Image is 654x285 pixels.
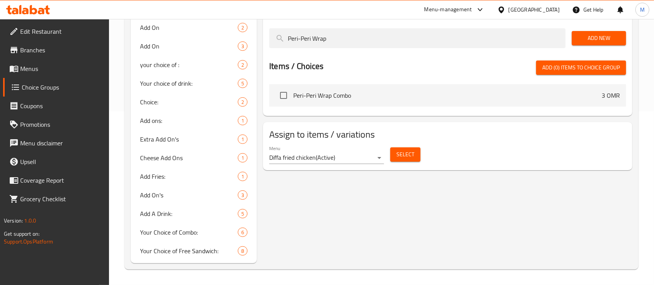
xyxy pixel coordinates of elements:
[20,101,103,111] span: Coupons
[269,28,566,48] input: search
[131,149,257,167] div: Cheese Add Ons1
[131,55,257,74] div: your choice of :2
[238,61,247,69] span: 2
[20,176,103,185] span: Coverage Report
[140,60,238,69] span: your choice of :
[238,247,247,255] span: 8
[238,23,247,32] div: Choices
[131,37,257,55] div: Add On3
[3,78,109,97] a: Choice Groups
[131,186,257,204] div: Add On's3
[238,173,247,180] span: 1
[140,116,238,125] span: Add ons:
[238,80,247,87] span: 5
[238,43,247,50] span: 3
[238,98,247,106] span: 2
[3,134,109,152] a: Menu disclaimer
[640,5,645,14] span: M
[238,41,247,51] div: Choices
[578,33,620,43] span: Add New
[131,204,257,223] div: Add A Drink:5
[140,246,238,256] span: Your Choice of Free Sandwich:
[140,228,238,237] span: Your Choice of Combo:
[269,146,280,150] label: Menu
[238,79,247,88] div: Choices
[140,153,238,162] span: Cheese Add Ons
[572,31,626,45] button: Add New
[238,228,247,237] div: Choices
[20,64,103,73] span: Menus
[131,223,257,242] div: Your Choice of Combo:6
[238,116,247,125] div: Choices
[536,60,626,75] button: Add (0) items to choice group
[140,135,238,144] span: Extra Add On's
[238,172,247,181] div: Choices
[140,190,238,200] span: Add On's
[238,117,247,124] span: 1
[3,22,109,41] a: Edit Restaurant
[238,24,247,31] span: 2
[238,153,247,162] div: Choices
[131,74,257,93] div: Your choice of drink:5
[140,172,238,181] span: Add Fries:
[3,115,109,134] a: Promotions
[3,152,109,171] a: Upsell
[238,229,247,236] span: 6
[238,246,247,256] div: Choices
[20,194,103,204] span: Grocery Checklist
[269,60,324,72] h2: Items / Choices
[238,135,247,144] div: Choices
[3,190,109,208] a: Grocery Checklist
[293,91,602,100] span: Peri-Peri Wrap Combo
[269,128,626,141] h2: Assign to items / variations
[131,130,257,149] div: Extra Add On's1
[238,97,247,107] div: Choices
[275,87,292,104] span: Select choice
[140,23,238,32] span: Add On
[140,209,238,218] span: Add A Drink:
[131,242,257,260] div: Your Choice of Free Sandwich:8
[20,157,103,166] span: Upsell
[390,147,420,162] button: Select
[20,138,103,148] span: Menu disclaimer
[24,216,36,226] span: 1.0.0
[131,93,257,111] div: Choice:2
[131,111,257,130] div: Add ons:1
[4,229,40,239] span: Get support on:
[269,152,384,164] div: Diffa fried chicken(Active)
[20,120,103,129] span: Promotions
[238,60,247,69] div: Choices
[3,59,109,78] a: Menus
[542,63,620,73] span: Add (0) items to choice group
[4,237,53,247] a: Support.OpsPlatform
[238,136,247,143] span: 1
[20,27,103,36] span: Edit Restaurant
[3,171,109,190] a: Coverage Report
[131,18,257,37] div: Add On2
[3,41,109,59] a: Branches
[20,45,103,55] span: Branches
[4,216,23,226] span: Version:
[238,154,247,162] span: 1
[424,5,472,14] div: Menu-management
[140,97,238,107] span: Choice:
[396,150,414,159] span: Select
[238,209,247,218] div: Choices
[238,190,247,200] div: Choices
[140,79,238,88] span: Your choice of drink:
[509,5,560,14] div: [GEOGRAPHIC_DATA]
[3,97,109,115] a: Coupons
[602,91,620,100] p: 3 OMR
[22,83,103,92] span: Choice Groups
[131,167,257,186] div: Add Fries:1
[238,210,247,218] span: 5
[238,192,247,199] span: 3
[140,41,238,51] span: Add On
